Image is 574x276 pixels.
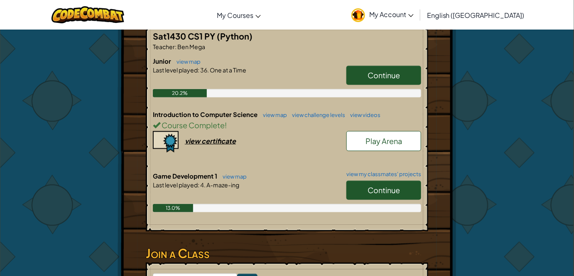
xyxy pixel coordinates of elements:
[153,66,198,74] span: Last level played
[206,181,239,189] span: A-maze-ing
[153,172,218,180] span: Game Development 1
[365,136,402,146] span: Play Arena
[368,70,400,80] span: Continue
[423,4,529,26] a: English ([GEOGRAPHIC_DATA])
[146,244,428,263] h3: Join a Class
[259,112,287,118] a: view map
[209,66,246,74] span: One at a Time
[213,4,265,26] a: My Courses
[172,58,201,65] a: view map
[347,2,418,28] a: My Account
[198,181,199,189] span: :
[153,43,175,50] span: Teacher
[52,6,124,23] img: CodeCombat logo
[199,181,206,189] span: 4.
[185,137,236,145] div: view certificate
[346,112,380,118] a: view videos
[369,10,414,19] span: My Account
[153,89,207,97] div: 20.2%
[160,120,225,130] span: Course Complete
[368,185,400,195] span: Continue
[342,172,421,177] a: view my classmates' projects
[153,131,179,153] img: certificate-icon.png
[351,8,365,22] img: avatar
[153,137,236,145] a: view certificate
[217,11,253,20] span: My Courses
[153,204,193,212] div: 13.0%
[217,31,253,41] span: (Python)
[175,43,177,50] span: :
[427,11,525,20] span: English ([GEOGRAPHIC_DATA])
[218,173,247,180] a: view map
[153,110,259,118] span: Introduction to Computer Science
[177,43,205,50] span: Ben Mega
[153,181,198,189] span: Last level played
[153,57,172,65] span: Junior
[198,66,199,74] span: :
[153,31,217,41] span: Sat1430 CS1 PY
[199,66,209,74] span: 36.
[288,112,345,118] a: view challenge levels
[225,120,227,130] span: !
